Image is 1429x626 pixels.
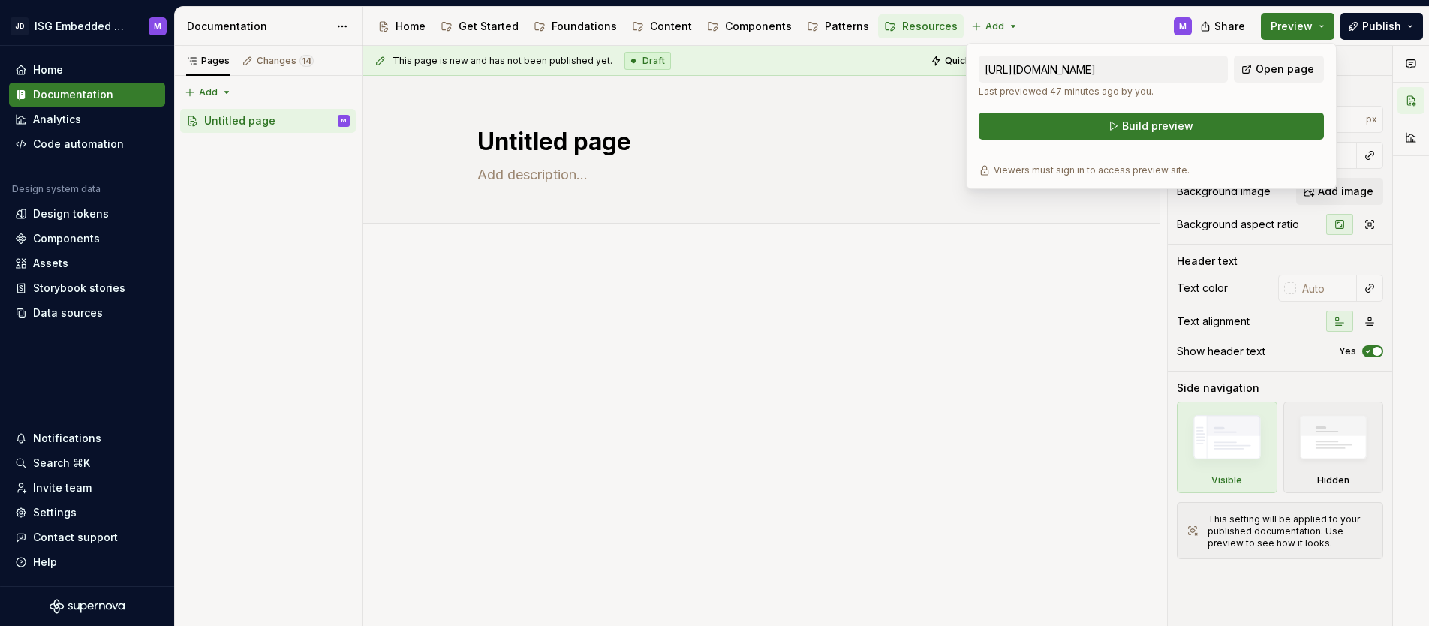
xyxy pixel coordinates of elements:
[33,256,68,271] div: Assets
[1362,19,1401,34] span: Publish
[33,456,90,471] div: Search ⌘K
[33,281,125,296] div: Storybook stories
[33,480,92,495] div: Invite team
[12,183,101,195] div: Design system data
[1296,178,1383,205] button: Add image
[926,50,1016,71] button: Quick preview
[9,550,165,574] button: Help
[9,132,165,156] a: Code automation
[372,11,964,41] div: Page tree
[1214,19,1245,34] span: Share
[1177,402,1277,493] div: Visible
[50,599,125,614] svg: Supernova Logo
[9,83,165,107] a: Documentation
[341,113,346,128] div: M
[33,305,103,321] div: Data sources
[945,55,1009,67] span: Quick preview
[9,227,165,251] a: Components
[459,19,519,34] div: Get Started
[9,476,165,500] a: Invite team
[435,14,525,38] a: Get Started
[650,19,692,34] div: Content
[1340,13,1423,40] button: Publish
[186,55,230,67] div: Pages
[204,113,275,128] div: Untitled page
[33,431,101,446] div: Notifications
[33,87,113,102] div: Documentation
[1177,281,1228,296] div: Text color
[1234,56,1324,83] a: Open page
[1339,345,1356,357] label: Yes
[801,14,875,38] a: Patterns
[33,206,109,221] div: Design tokens
[825,19,869,34] div: Patterns
[528,14,623,38] a: Foundations
[33,112,81,127] div: Analytics
[199,86,218,98] span: Add
[33,62,63,77] div: Home
[1193,13,1255,40] button: Share
[154,20,161,32] div: M
[1366,113,1377,125] p: px
[187,19,329,34] div: Documentation
[1318,184,1373,199] span: Add image
[1208,513,1373,549] div: This setting will be applied to your published documentation. Use preview to see how it looks.
[552,19,617,34] div: Foundations
[396,19,426,34] div: Home
[1296,275,1357,302] input: Auto
[979,86,1228,98] p: Last previewed 47 minutes ago by you.
[9,202,165,226] a: Design tokens
[1211,474,1242,486] div: Visible
[393,55,612,67] span: This page is new and has not been published yet.
[257,55,314,67] div: Changes
[1177,314,1250,329] div: Text alignment
[994,164,1190,176] p: Viewers must sign in to access preview site.
[1283,402,1384,493] div: Hidden
[9,58,165,82] a: Home
[725,19,792,34] div: Components
[1261,13,1334,40] button: Preview
[967,16,1023,37] button: Add
[33,530,118,545] div: Contact support
[9,276,165,300] a: Storybook stories
[9,451,165,475] button: Search ⌘K
[642,55,665,67] span: Draft
[180,109,356,133] a: Untitled pageM
[372,14,432,38] a: Home
[1271,19,1313,34] span: Preview
[299,55,314,67] span: 14
[9,501,165,525] a: Settings
[33,505,77,520] div: Settings
[1256,62,1314,77] span: Open page
[985,20,1004,32] span: Add
[33,137,124,152] div: Code automation
[878,14,964,38] a: Resources
[9,525,165,549] button: Contact support
[701,14,798,38] a: Components
[1177,344,1265,359] div: Show header text
[1177,184,1271,199] div: Background image
[180,82,236,103] button: Add
[3,10,171,42] button: JDISG Embedded Design SystemM
[35,19,131,34] div: ISG Embedded Design System
[1179,20,1187,32] div: M
[1122,119,1193,134] span: Build preview
[9,426,165,450] button: Notifications
[902,19,958,34] div: Resources
[474,124,1042,160] textarea: Untitled page
[33,555,57,570] div: Help
[1177,217,1299,232] div: Background aspect ratio
[9,107,165,131] a: Analytics
[979,113,1324,140] button: Build preview
[1317,474,1349,486] div: Hidden
[9,251,165,275] a: Assets
[11,17,29,35] div: JD
[1177,254,1238,269] div: Header text
[180,109,356,133] div: Page tree
[1308,106,1366,133] input: Auto
[9,301,165,325] a: Data sources
[1177,381,1259,396] div: Side navigation
[33,231,100,246] div: Components
[626,14,698,38] a: Content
